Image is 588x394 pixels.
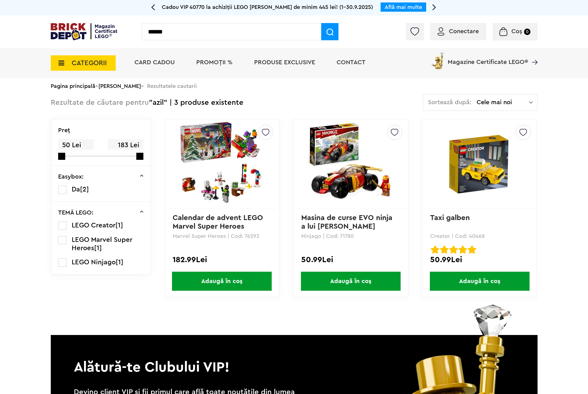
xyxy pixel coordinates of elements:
[162,4,373,10] span: Cadou VIP 40770 la achiziții LEGO [PERSON_NAME] de minim 445 lei! (1-30.9.2025)
[301,214,394,230] a: Masina de curse EVO ninja a lui [PERSON_NAME]
[58,127,70,133] p: Preţ
[431,245,439,254] img: Evaluare cu stele
[422,272,537,291] a: Adaugă în coș
[458,245,467,254] img: Evaluare cu stele
[301,272,401,291] span: Adaugă în coș
[437,133,523,195] img: Taxi galben
[58,174,84,180] p: Easybox:
[448,51,528,65] span: Magazine Certificate LEGO®
[430,272,530,291] span: Adaugă în coș
[301,256,400,264] div: 50.99Lei
[179,121,265,207] img: Calendar de advent LEGO Marvel Super Heroes
[524,29,530,35] small: 0
[58,210,94,216] p: TEMĂ LEGO:
[51,335,538,377] p: Alătură-te Clubului VIP!
[430,214,470,222] a: Taxi galben
[440,245,449,254] img: Evaluare cu stele
[385,4,422,10] a: Află mai multe
[72,222,115,229] span: LEGO Creator
[477,99,529,105] span: Cele mai noi
[80,186,89,193] span: [2]
[116,259,123,266] span: [1]
[528,51,538,57] a: Magazine Certificate LEGO®
[165,272,279,291] a: Adaugă în coș
[108,139,143,151] span: 183 Lei
[72,186,80,193] span: Da
[428,99,471,105] span: Sortează după:
[94,245,102,251] span: [1]
[173,233,271,239] p: Marvel Super Heroes | Cod: 76293
[72,236,132,251] span: LEGO Marvel Super Heroes
[173,256,271,264] div: 182.99Lei
[51,78,538,94] div: > > Rezultatele cautarii
[294,272,408,291] a: Adaugă în coș
[196,59,233,65] a: PROMOȚII %
[468,245,476,254] img: Evaluare cu stele
[72,259,116,266] span: LEGO Ninjago
[51,99,149,106] span: Rezultate de căutare pentru
[308,121,394,207] img: Masina de curse EVO ninja a lui Kai
[72,60,107,66] span: CATEGORII
[58,139,94,151] span: 50 Lei
[449,28,479,34] span: Conectare
[115,222,123,229] span: [1]
[173,214,265,230] a: Calendar de advent LEGO Marvel Super Heroes
[438,28,479,34] a: Conectare
[449,245,458,254] img: Evaluare cu stele
[134,59,175,65] a: Card Cadou
[51,94,243,112] div: "azil" | 3 produse existente
[98,83,141,89] a: [PERSON_NAME]
[430,233,529,239] p: Creator | Cod: 40468
[254,59,315,65] a: Produse exclusive
[301,233,400,239] p: Ninjago | Cod: 71780
[51,83,95,89] a: Pagina principală
[430,256,529,264] div: 50.99Lei
[337,59,366,65] a: Contact
[172,272,272,291] span: Adaugă în coș
[511,28,522,34] span: Coș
